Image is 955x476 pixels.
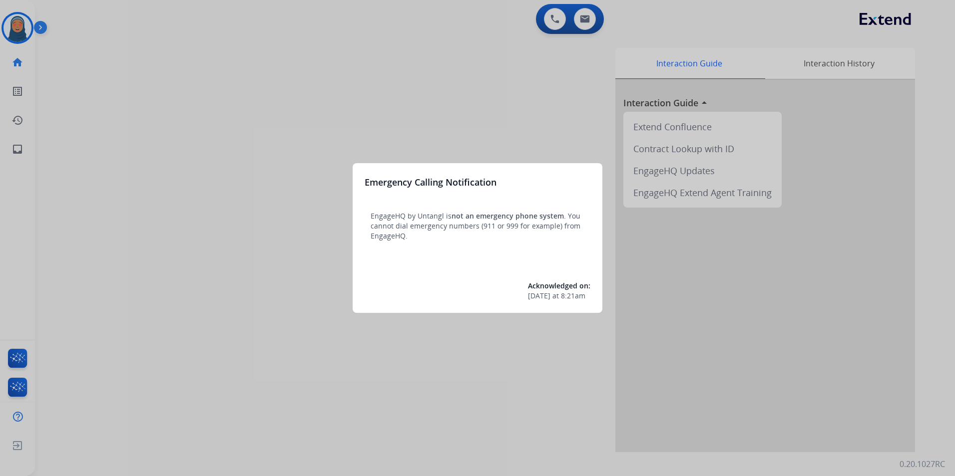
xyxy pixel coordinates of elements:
[561,291,585,301] span: 8:21am
[452,211,564,221] span: not an emergency phone system
[900,458,945,470] p: 0.20.1027RC
[528,281,590,290] span: Acknowledged on:
[365,175,496,189] h3: Emergency Calling Notification
[528,291,550,301] span: [DATE]
[371,211,584,241] p: EngageHQ by Untangl is . You cannot dial emergency numbers (911 or 999 for example) from EngageHQ.
[528,291,590,301] div: at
